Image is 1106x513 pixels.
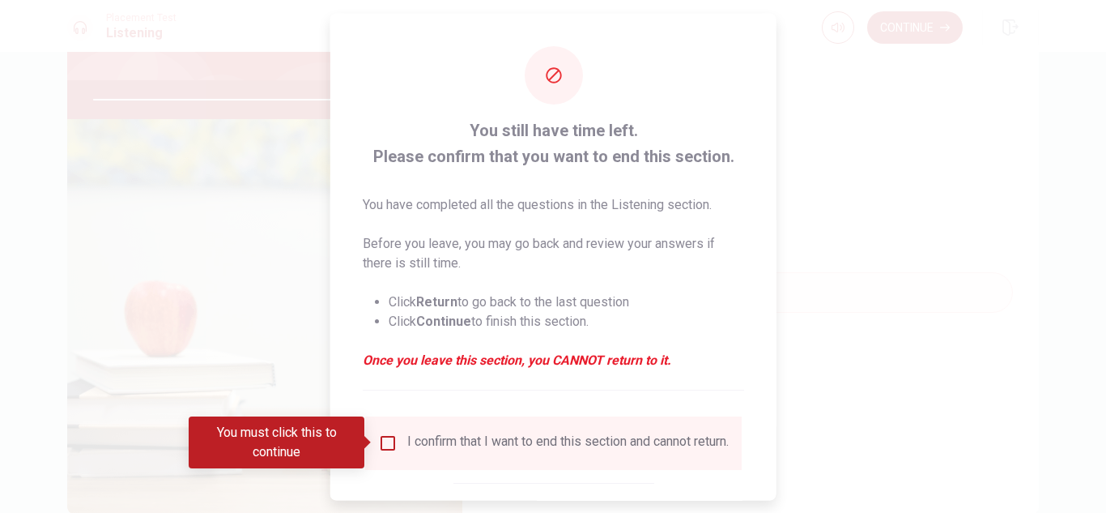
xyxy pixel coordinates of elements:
[363,195,744,214] p: You have completed all the questions in the Listening section.
[416,313,471,328] strong: Continue
[407,433,729,452] div: I confirm that I want to end this section and cannot return.
[363,233,744,272] p: Before you leave, you may go back and review your answers if there is still time.
[378,433,398,452] span: You must click this to continue
[389,311,744,331] li: Click to finish this section.
[363,350,744,370] em: Once you leave this section, you CANNOT return to it.
[416,293,457,309] strong: Return
[189,417,364,468] div: You must click this to continue
[363,117,744,169] span: You still have time left. Please confirm that you want to end this section.
[389,292,744,311] li: Click to go back to the last question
